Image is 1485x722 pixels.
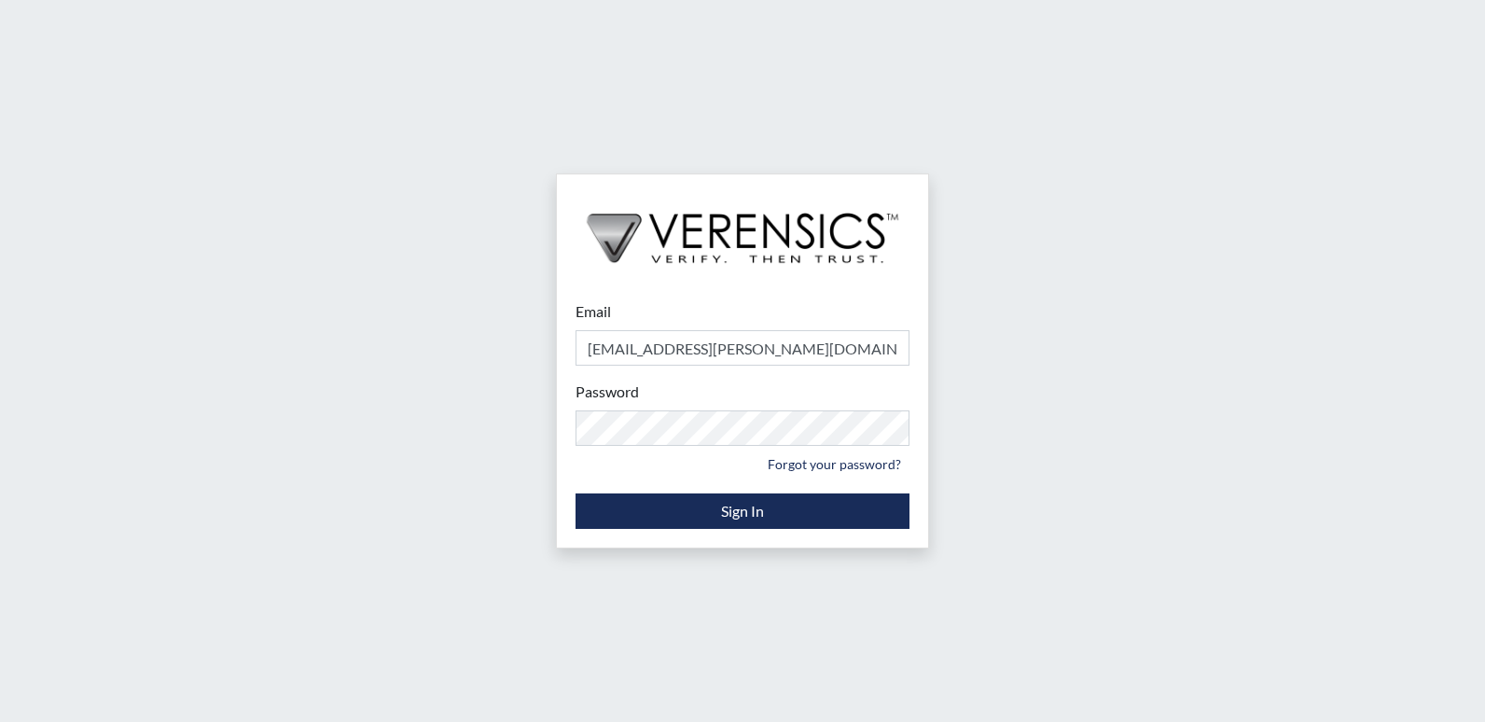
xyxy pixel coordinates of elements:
button: Sign In [576,493,909,529]
input: Email [576,330,909,366]
a: Forgot your password? [759,450,909,479]
label: Email [576,300,611,323]
img: logo-wide-black.2aad4157.png [557,174,928,283]
label: Password [576,381,639,403]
